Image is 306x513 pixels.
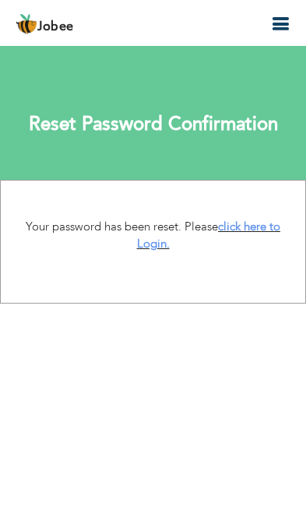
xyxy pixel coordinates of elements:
a: Jobee [16,13,74,35]
img: jobee.io [16,13,37,35]
a: click here to Login. [137,219,281,252]
span: Jobee [37,21,74,33]
strong: Reset Password Confirmation [29,111,278,137]
p: Your password has been reset. Please [12,218,294,253]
